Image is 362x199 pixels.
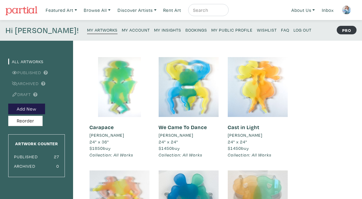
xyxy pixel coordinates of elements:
span: 24" x 24" [228,139,247,145]
small: Bookings [185,27,207,33]
span: buy [159,145,180,151]
button: Add New [8,104,45,114]
span: $1450 [228,145,241,151]
a: [PERSON_NAME] [159,132,219,139]
a: Browse All [81,4,113,16]
a: Archived [8,81,39,86]
small: Log Out [293,27,311,33]
strong: PRO [337,26,357,34]
a: My Account [122,26,150,34]
a: My Artworks [87,26,118,34]
a: Cast in Light [228,124,259,131]
span: $1850 [90,145,103,151]
small: My Artworks [87,27,118,33]
button: Reorder [8,116,43,126]
small: Archived [14,163,35,169]
a: Wishlist [257,26,277,34]
a: Published [8,70,41,75]
a: My Insights [154,26,181,34]
small: 0 [56,163,59,169]
small: My Account [122,27,150,33]
a: Inbox [319,4,336,16]
small: Wishlist [257,27,277,33]
li: [PERSON_NAME] [228,132,262,139]
a: All Artworks [8,59,44,64]
small: FAQ [281,27,289,33]
a: My Public Profile [211,26,253,34]
a: [PERSON_NAME] [90,132,149,139]
small: Artwork Counter [15,141,58,146]
a: Featured Art [43,4,80,16]
a: Rent Art [160,4,184,16]
a: Draft [8,91,31,97]
small: My Insights [154,27,181,33]
li: [PERSON_NAME] [159,132,193,139]
em: Collection: All Works [159,152,202,158]
small: Published [14,154,38,160]
a: FAQ [281,26,289,34]
a: About Us [289,4,318,16]
span: 24" x 36" [90,139,109,145]
em: Collection: All Works [90,152,133,158]
small: My Public Profile [211,27,253,33]
input: Search [192,6,223,14]
img: phpThumb.php [342,5,351,15]
a: Log Out [293,26,311,34]
a: Bookings [185,26,207,34]
li: [PERSON_NAME] [90,132,124,139]
small: 27 [54,154,59,160]
a: Discover Artists [115,4,159,16]
a: Carapace [90,124,114,131]
a: [PERSON_NAME] [228,132,288,139]
em: Collection: All Works [228,152,272,158]
span: $1450 [159,145,172,151]
a: We Came To Dance [159,124,207,131]
h4: Hi [PERSON_NAME]! [5,26,79,35]
span: 24" x 24" [159,139,178,145]
span: buy [228,145,249,151]
span: buy [90,145,111,151]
